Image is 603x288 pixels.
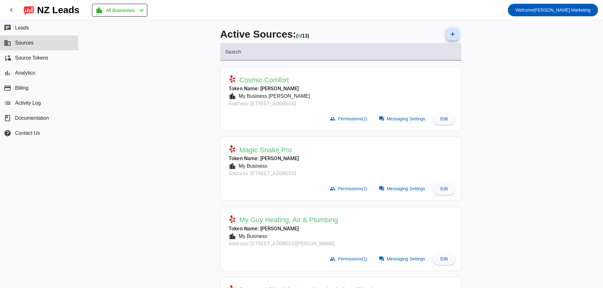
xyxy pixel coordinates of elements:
mat-card-subtitle: Address: [STREET_ADDRESS] [229,100,310,107]
mat-icon: add [449,30,456,38]
span: Messaging Settings [387,186,425,191]
span: book [4,114,11,122]
div: My Business [236,162,267,170]
span: / [301,33,302,39]
mat-icon: location_city [95,7,103,14]
mat-icon: payment [4,84,11,92]
span: Messaging Settings [387,116,425,121]
mat-icon: cloud_sync [4,54,11,62]
button: Messaging Settings [375,113,430,125]
span: Cosmic Comfort [239,76,289,85]
span: My Guy Heating, Air & Plumbing [239,216,338,224]
mat-icon: forum [379,116,384,122]
div: My Business [236,233,267,240]
span: Activity Log [15,100,41,106]
span: Edit [440,256,448,261]
mat-icon: bar_chart [4,69,11,77]
span: Edit [440,186,448,191]
mat-icon: group [330,116,335,122]
mat-card-subtitle: Address: [STREET_ADDRESS][PERSON_NAME] [229,240,338,248]
button: Messaging Settings [375,253,430,265]
span: Edit [440,116,448,121]
button: Permissions(1) [326,113,372,125]
span: Welcome [515,8,534,13]
button: Edit [433,253,455,265]
mat-icon: group [330,186,335,191]
span: Working [298,33,301,39]
span: (1) [362,116,367,121]
mat-icon: business [4,39,11,47]
mat-icon: location_city [229,92,236,100]
span: Total [302,33,309,39]
span: (1) [362,186,367,191]
span: Messaging Settings [387,256,425,261]
span: Permissions [338,256,367,261]
img: logo [24,5,34,15]
span: ( [296,33,298,39]
span: Contact Us [15,130,40,136]
span: Permissions [338,186,367,191]
span: Analytics [15,70,35,76]
mat-icon: group [330,256,335,262]
span: [PERSON_NAME] Marketing [515,6,590,14]
mat-card-subtitle: Token Name: [PERSON_NAME] [229,155,299,162]
span: Sources [15,40,34,46]
span: (1) [362,256,367,261]
span: Permissions [338,116,367,121]
span: Magic Snake Pro [239,146,292,154]
mat-icon: list [4,99,11,107]
mat-card-subtitle: Token Name: [PERSON_NAME] [229,85,310,92]
span: Active Sources: [220,29,296,40]
mat-icon: help [4,129,11,137]
mat-card-subtitle: Address: [STREET_ADDRESS] [229,170,299,177]
button: Messaging Settings [375,182,430,195]
button: Edit [433,182,455,195]
mat-icon: location_city [229,162,236,170]
mat-icon: chevron_left [8,6,15,14]
button: Edit [433,113,455,125]
span: Source Tokens [15,55,48,61]
span: All Businesses [106,6,135,15]
mat-icon: location_city [229,233,236,240]
mat-icon: chat [4,24,11,32]
mat-icon: forum [379,256,384,262]
button: All Businesses [92,4,147,17]
span: Leads [15,25,29,31]
mat-icon: forum [379,186,384,191]
mat-card-subtitle: Token Name: [PERSON_NAME] [229,225,338,233]
div: My Business [PERSON_NAME] [236,92,310,100]
div: NZ Leads [37,6,79,14]
mat-icon: chevron_left [138,7,145,14]
button: Welcome[PERSON_NAME] Marketing [508,4,598,16]
button: Permissions(1) [326,253,372,265]
span: Documentation [15,115,49,121]
button: Permissions(1) [326,182,372,195]
span: Billing [15,85,29,91]
mat-label: Search [225,49,241,55]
